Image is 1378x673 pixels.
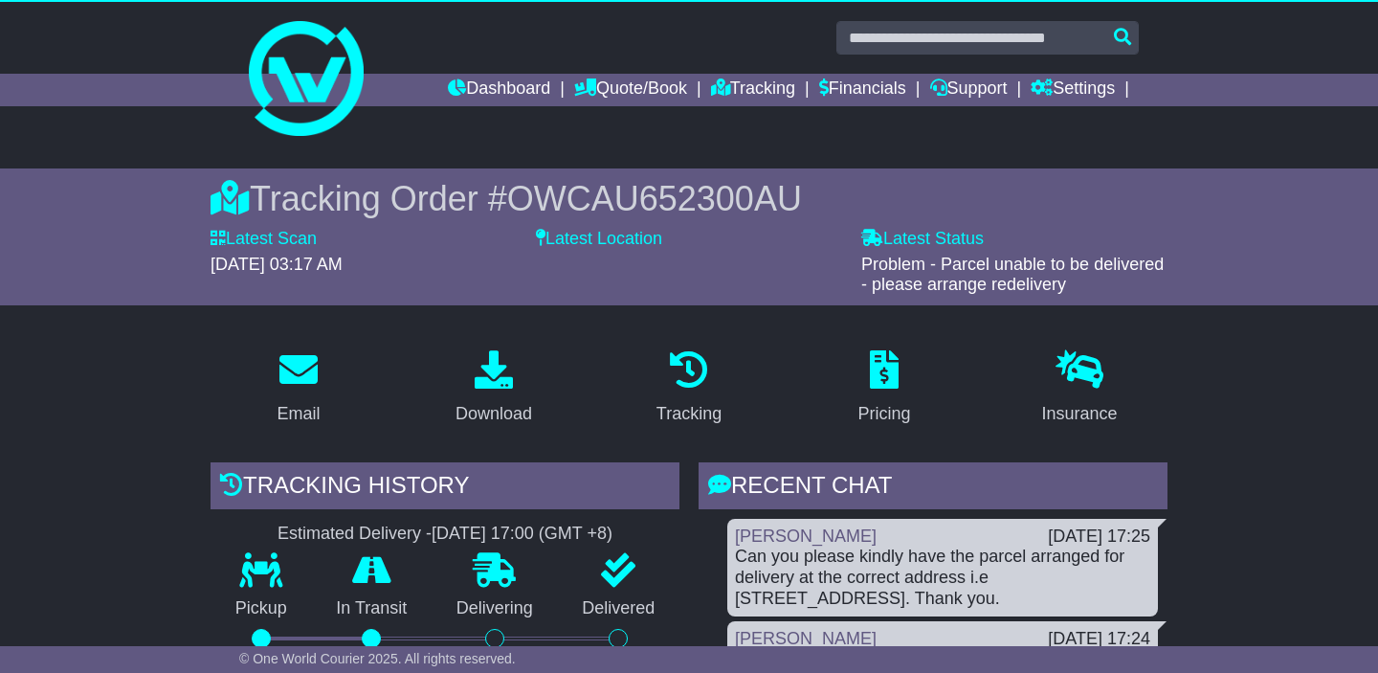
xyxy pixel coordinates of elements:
[211,229,317,250] label: Latest Scan
[1041,401,1117,427] div: Insurance
[264,344,332,434] a: Email
[644,344,734,434] a: Tracking
[1048,527,1150,548] div: [DATE] 17:25
[845,344,922,434] a: Pricing
[211,524,679,545] div: Estimated Delivery -
[735,547,1150,609] div: Can you please kindly have the parcel arranged for delivery at the correct address i.e [STREET_AD...
[558,598,680,619] p: Delivered
[211,178,1167,219] div: Tracking Order #
[1048,629,1150,650] div: [DATE] 17:24
[930,74,1008,106] a: Support
[699,462,1167,514] div: RECENT CHAT
[448,74,550,106] a: Dashboard
[536,229,662,250] label: Latest Location
[432,598,558,619] p: Delivering
[735,527,877,546] a: [PERSON_NAME]
[432,524,612,545] div: [DATE] 17:00 (GMT +8)
[819,74,906,106] a: Financials
[861,255,1164,295] span: Problem - Parcel unable to be delivered - please arrange redelivery
[1029,344,1129,434] a: Insurance
[656,401,722,427] div: Tracking
[211,462,679,514] div: Tracking history
[861,229,984,250] label: Latest Status
[456,401,532,427] div: Download
[211,598,312,619] p: Pickup
[1031,74,1115,106] a: Settings
[857,401,910,427] div: Pricing
[574,74,687,106] a: Quote/Book
[211,255,343,274] span: [DATE] 03:17 AM
[277,401,320,427] div: Email
[507,179,802,218] span: OWCAU652300AU
[735,629,877,648] a: [PERSON_NAME]
[443,344,545,434] a: Download
[239,651,516,666] span: © One World Courier 2025. All rights reserved.
[711,74,795,106] a: Tracking
[312,598,433,619] p: In Transit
